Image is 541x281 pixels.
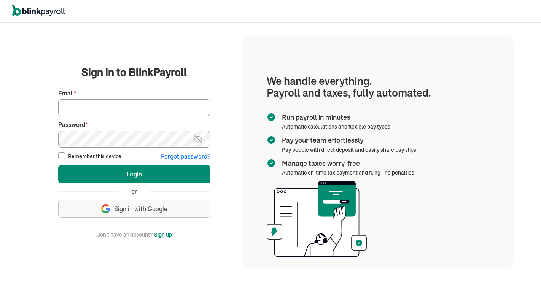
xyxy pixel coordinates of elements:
[58,165,210,183] button: Login
[114,205,167,213] span: Sign in with Google
[282,146,416,153] span: Pay people with direct deposit and easily share pay slips
[282,113,387,122] span: Run payroll in minutes
[282,169,414,176] span: Automatic on-time tax payment and filing - no penalties
[101,204,110,213] img: google
[58,99,210,116] input: Your email address
[267,181,367,257] img: illustration
[161,152,210,161] button: Forgot password?
[154,230,172,239] button: Sign up
[282,123,390,130] span: Automatic calculations and flexible pay types
[58,89,210,98] label: Email
[68,152,121,160] label: Remember this device
[193,135,203,144] img: eye
[81,65,187,80] span: Sign in to BlinkPayroll
[282,159,411,168] span: Manage taxes worry-free
[503,244,541,281] iframe: Chat Widget
[58,200,210,218] button: Sign in with Google
[267,135,276,144] img: checkmark
[12,5,65,16] img: logo
[267,159,276,168] img: checkmark
[96,230,153,239] span: Don't have an account?
[267,113,276,122] img: checkmark
[282,135,413,145] span: Pay your team effortlessly
[58,121,210,129] label: Password
[131,187,137,196] span: or
[267,75,490,99] h1: We handle everything. Payroll and taxes, fully automated.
